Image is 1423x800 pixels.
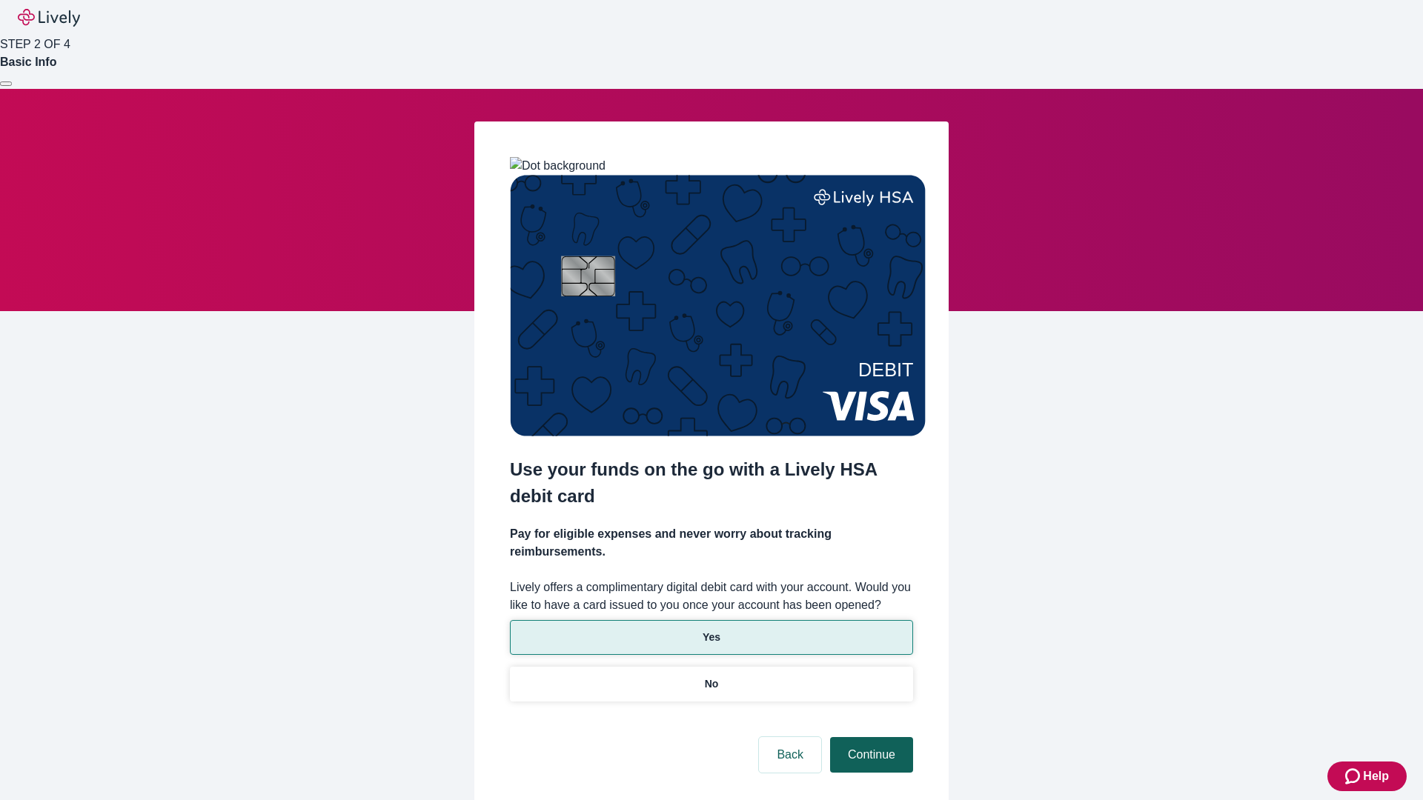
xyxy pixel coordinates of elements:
[759,737,821,773] button: Back
[1327,761,1407,791] button: Zendesk support iconHelp
[510,667,913,701] button: No
[510,620,913,655] button: Yes
[1363,767,1389,785] span: Help
[1345,767,1363,785] svg: Zendesk support icon
[510,579,913,614] label: Lively offers a complimentary digital debit card with your account. Would you like to have a card...
[705,676,719,692] p: No
[703,630,720,645] p: Yes
[830,737,913,773] button: Continue
[18,9,80,27] img: Lively
[510,157,606,175] img: Dot background
[510,175,926,436] img: Debit card
[510,525,913,561] h4: Pay for eligible expenses and never worry about tracking reimbursements.
[510,456,913,510] h2: Use your funds on the go with a Lively HSA debit card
